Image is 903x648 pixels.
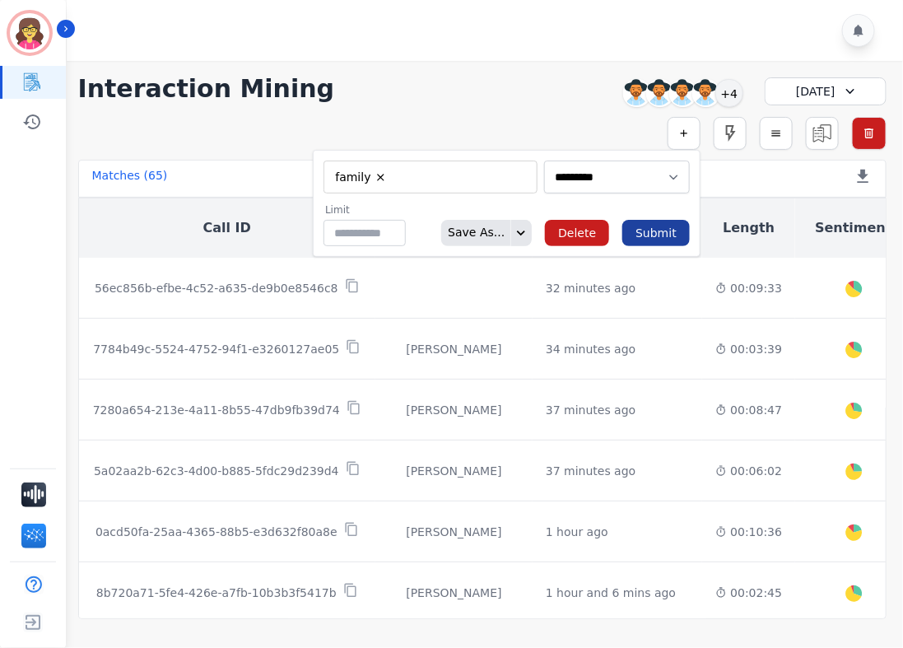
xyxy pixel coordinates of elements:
[546,463,635,479] div: 37 minutes ago
[715,79,743,107] div: +4
[545,220,609,246] button: Delete
[441,220,505,246] div: Save As...
[715,402,782,418] div: 00:08:47
[389,341,519,357] div: [PERSON_NAME]
[203,218,251,238] button: Call ID
[622,220,690,246] button: Submit
[715,280,782,296] div: 00:09:33
[715,524,782,540] div: 00:10:36
[546,585,676,601] div: 1 hour and 6 mins ago
[389,463,519,479] div: [PERSON_NAME]
[78,74,335,104] h1: Interaction Mining
[389,524,519,540] div: [PERSON_NAME]
[375,171,387,184] button: Remove family
[95,280,338,296] p: 56ec856b-efbe-4c52-a635-de9b0e8546c8
[389,402,519,418] div: [PERSON_NAME]
[10,13,49,53] img: Bordered avatar
[95,524,337,540] p: 0acd50fa-25aa-4365-88b5-e3d632f80a8e
[815,218,891,238] button: Sentiment
[715,463,782,479] div: 00:06:02
[92,167,168,190] div: Matches ( 65 )
[93,402,340,418] p: 7280a654-213e-4a11-8b55-47db9fb39d74
[96,585,337,601] p: 8b720a71-5fe4-426e-a7fb-10b3b3f5417b
[723,218,775,238] button: Length
[328,167,527,187] ul: selected options
[389,585,519,601] div: [PERSON_NAME]
[546,524,608,540] div: 1 hour ago
[325,203,406,217] label: Limit
[546,341,635,357] div: 34 minutes ago
[715,341,782,357] div: 00:03:39
[94,463,339,479] p: 5a02aa2b-62c3-4d00-b885-5fdc29d239d4
[715,585,782,601] div: 00:02:45
[765,77,887,105] div: [DATE]
[93,341,339,357] p: 7784b49c-5524-4752-94f1-e3260127ae05
[330,170,393,185] li: family
[546,280,635,296] div: 32 minutes ago
[546,402,635,418] div: 37 minutes ago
